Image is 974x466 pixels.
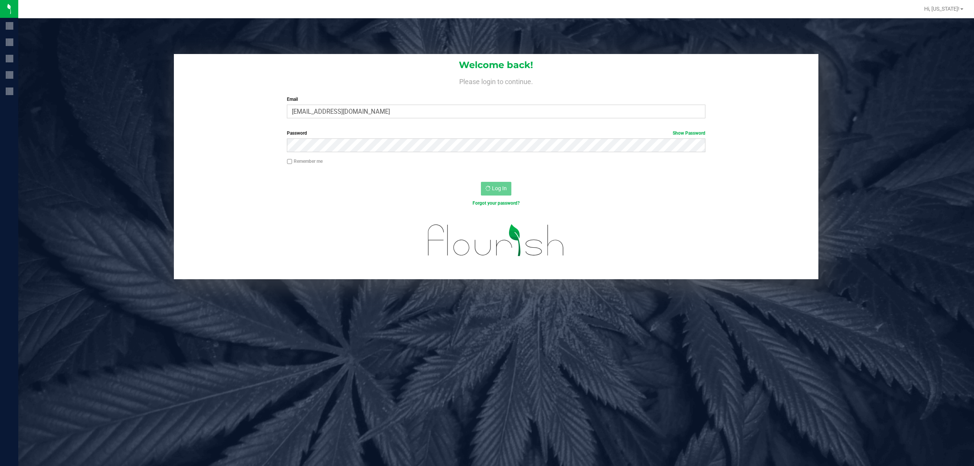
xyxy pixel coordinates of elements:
button: Log In [481,182,511,196]
input: Remember me [287,159,292,164]
a: Forgot your password? [473,200,520,206]
label: Email [287,96,705,103]
span: Password [287,130,307,136]
a: Show Password [673,130,705,136]
span: Hi, [US_STATE]! [924,6,960,12]
label: Remember me [287,158,323,165]
span: Log In [492,185,507,191]
h1: Welcome back! [174,60,819,70]
h4: Please login to continue. [174,76,819,85]
img: flourish_logo.svg [415,215,577,266]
